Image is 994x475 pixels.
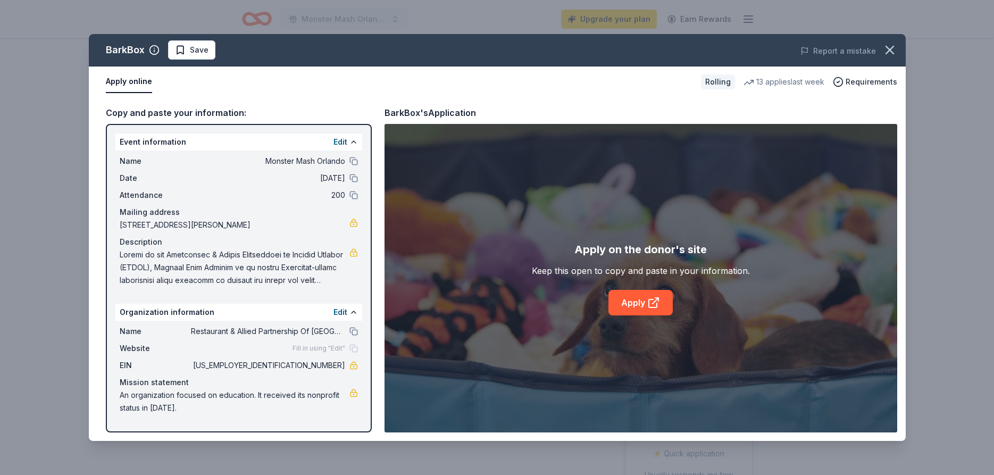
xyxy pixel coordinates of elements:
[744,76,824,88] div: 13 applies last week
[120,342,191,355] span: Website
[120,206,358,219] div: Mailing address
[120,325,191,338] span: Name
[106,106,372,120] div: Copy and paste your information:
[168,40,215,60] button: Save
[608,290,673,315] a: Apply
[190,44,208,56] span: Save
[191,325,345,338] span: Restaurant & Allied Partnership Of [GEOGRAPHIC_DATA][US_STATE]
[115,134,362,151] div: Event information
[191,172,345,185] span: [DATE]
[120,155,191,168] span: Name
[106,71,152,93] button: Apply online
[120,236,358,248] div: Description
[120,359,191,372] span: EIN
[293,344,345,353] span: Fill in using "Edit"
[532,264,750,277] div: Keep this open to copy and paste in your information.
[191,189,345,202] span: 200
[191,359,345,372] span: [US_EMPLOYER_IDENTIFICATION_NUMBER]
[333,136,347,148] button: Edit
[120,248,349,287] span: Loremi do sit Ametconsec & Adipis Elitseddoei te Incidid Utlabor (ETDOL), Magnaal Enim Adminim ve...
[701,74,735,89] div: Rolling
[574,241,707,258] div: Apply on the donor's site
[385,106,476,120] div: BarkBox's Application
[120,172,191,185] span: Date
[120,219,349,231] span: [STREET_ADDRESS][PERSON_NAME]
[833,76,897,88] button: Requirements
[106,41,145,59] div: BarkBox
[120,376,358,389] div: Mission statement
[115,304,362,321] div: Organization information
[120,189,191,202] span: Attendance
[800,45,876,57] button: Report a mistake
[846,76,897,88] span: Requirements
[191,155,345,168] span: Monster Mash Orlando
[120,389,349,414] span: An organization focused on education. It received its nonprofit status in [DATE].
[333,306,347,319] button: Edit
